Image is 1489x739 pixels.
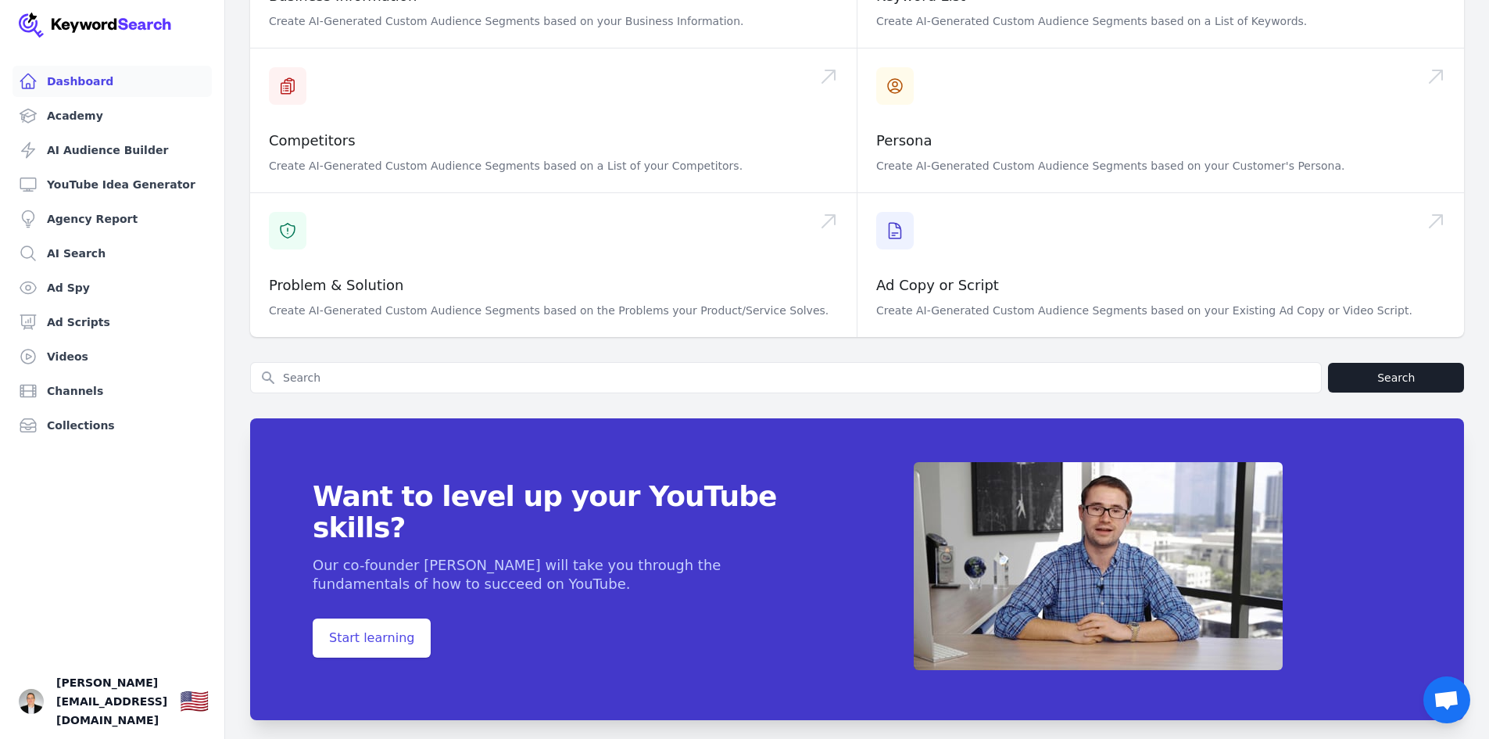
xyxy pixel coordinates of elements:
a: Problem & Solution [269,277,403,293]
button: Open user button [19,689,44,714]
a: Dashboard [13,66,212,97]
a: Ad Spy [13,272,212,303]
a: Persona [876,132,932,149]
a: Collections [13,410,212,441]
div: Open chat [1423,676,1470,723]
a: AI Search [13,238,212,269]
a: Videos [13,341,212,372]
a: Ad Scripts [13,307,212,338]
div: 🇺🇸 [180,687,209,716]
a: Academy [13,100,212,131]
a: YouTube Idea Generator [13,169,212,200]
button: 🇺🇸 [180,686,209,717]
img: App screenshot [914,462,1283,670]
p: Our co-founder [PERSON_NAME] will take you through the fundamentals of how to succeed on YouTube. [313,556,789,594]
button: Search [1328,363,1464,393]
a: AI Audience Builder [13,135,212,166]
a: Ad Copy or Script [876,277,999,293]
input: Search [251,363,1321,393]
span: Want to level up your YouTube skills? [313,481,789,543]
span: Start learning [313,619,431,658]
img: Your Company [19,13,172,38]
a: Channels [13,375,212,407]
a: Agency Report [13,203,212,235]
img: Paul Benton [19,689,44,714]
a: Competitors [269,132,356,149]
span: [PERSON_NAME][EMAIL_ADDRESS][DOMAIN_NAME] [56,673,167,730]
